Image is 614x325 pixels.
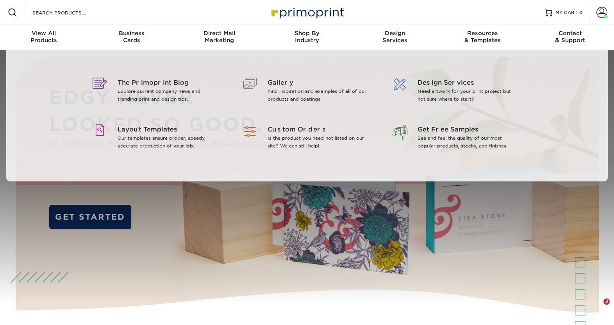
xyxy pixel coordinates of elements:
[118,87,219,103] p: Explore current company news and trending print and design tips.
[418,87,519,103] p: Need artwork for your print project but not sure where to start?
[175,30,263,44] div: Marketing
[175,30,263,37] span: Direct Mail
[88,30,176,44] div: Cards
[88,69,226,115] a: The Primoprint Blog Explore current company news and trending print and design tips.
[526,30,614,37] span: Contact
[388,115,526,162] a: Get Free Samples See and feel the quality of our most popular products, stocks, and finishes.
[388,69,526,115] a: Design Services Need artwork for your print project but not sure where to start?
[118,78,219,87] span: The Primoprint Blog
[175,25,263,50] a: Direct MailMarketing
[268,4,346,21] img: Primoprint
[268,87,369,103] p: Find inspiration and examples of all of our products and coatings.
[88,30,176,37] span: Business
[418,78,519,87] span: Design Services
[439,30,527,37] span: Resources
[263,30,351,37] span: Shop By
[439,30,527,44] div: & Templates
[418,125,519,134] span: Get Free Samples
[587,298,606,317] iframe: Intercom live chat
[263,30,351,44] div: Industry
[268,125,369,134] span: Custom Orders
[579,10,583,15] span: 0
[351,30,439,44] div: Services
[263,25,351,50] a: Shop ByIndustry
[351,25,439,50] a: DesignServices
[118,125,219,134] span: Layout Templates
[526,25,614,50] a: Contact& Support
[88,115,226,162] a: Layout Templates Our templates ensure proper, speedy, accurate production of your job.
[351,30,439,37] span: Design
[32,8,108,17] input: SEARCH PRODUCTS.....
[238,115,376,162] a: Custom Orders Is the product you need not listed on our site? We can still help!
[439,25,527,50] a: Resources& Templates
[88,25,176,50] a: BusinessCards
[555,9,578,16] span: MY CART
[268,78,369,87] span: Gallery
[418,134,519,150] p: See and feel the quality of our most popular products, stocks, and finishes.
[603,298,610,305] span: 3
[268,134,369,150] p: Is the product you need not listed on our site? We can still help!
[526,30,614,44] div: & Support
[238,69,376,115] a: Gallery Find inspiration and examples of all of our products and coatings.
[118,134,219,150] p: Our templates ensure proper, speedy, accurate production of your job.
